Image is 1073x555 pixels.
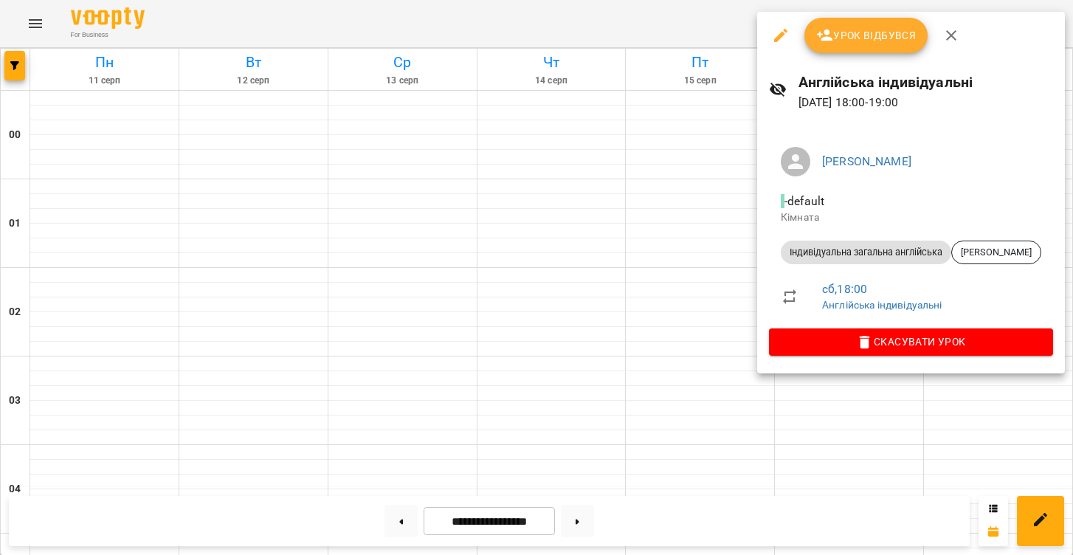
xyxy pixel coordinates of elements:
[816,27,917,44] span: Урок відбувся
[781,333,1041,351] span: Скасувати Урок
[951,241,1041,264] div: [PERSON_NAME]
[822,154,911,168] a: [PERSON_NAME]
[804,18,928,53] button: Урок відбувся
[781,246,951,259] span: Індивідуальна загальна англійська
[952,246,1041,259] span: [PERSON_NAME]
[798,71,1053,94] h6: Англійська індивідуальні
[822,299,942,311] a: Англійська індивідуальні
[781,210,1041,225] p: Кімната
[798,94,1053,111] p: [DATE] 18:00 - 19:00
[769,328,1053,355] button: Скасувати Урок
[822,282,867,296] a: сб , 18:00
[781,194,827,208] span: - default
